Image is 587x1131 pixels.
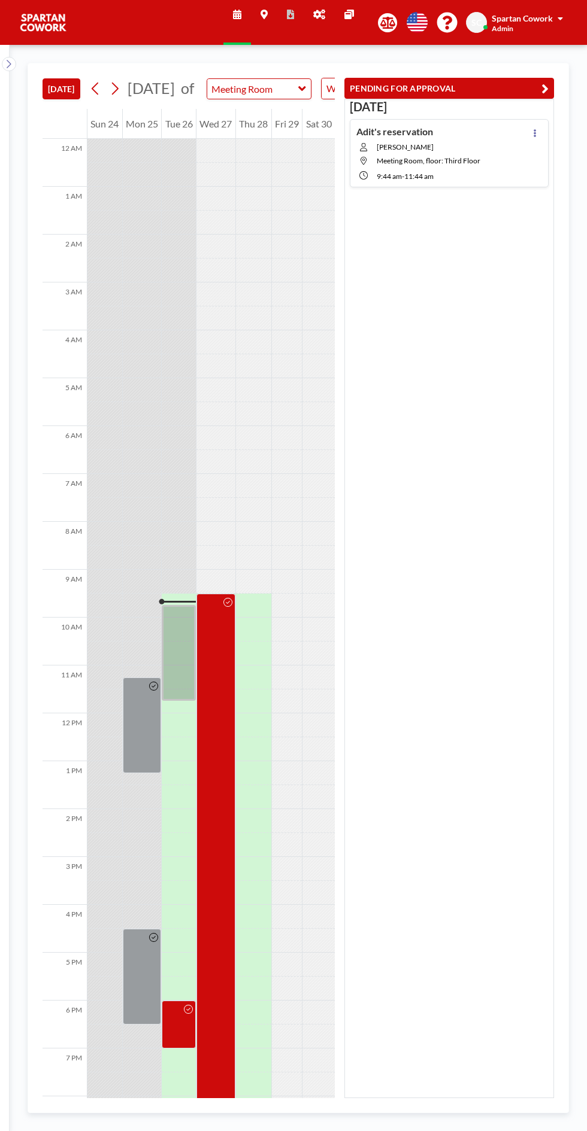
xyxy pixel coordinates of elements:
div: 2 PM [43,809,87,857]
div: 3 AM [43,282,87,330]
div: Fri 29 [272,109,302,139]
div: 6 PM [43,1001,87,1048]
div: 10 AM [43,618,87,665]
div: Sat 30 [302,109,335,139]
div: 7 AM [43,474,87,522]
div: 12 AM [43,139,87,187]
button: PENDING FOR APPROVAL [344,78,554,99]
div: 11 AM [43,665,87,713]
div: 6 AM [43,426,87,474]
span: WEEKLY VIEW [324,81,392,96]
img: organization-logo [19,11,67,35]
div: Thu 28 [236,109,271,139]
span: of [181,79,194,98]
span: 11:44 AM [404,172,434,181]
div: 7 PM [43,1048,87,1096]
div: 4 PM [43,905,87,953]
div: 2 AM [43,235,87,282]
div: Mon 25 [123,109,162,139]
div: Wed 27 [196,109,235,139]
div: Search for option [322,78,425,99]
span: Admin [492,24,513,33]
span: - [402,172,404,181]
div: 1 PM [43,761,87,809]
div: Tue 26 [162,109,196,139]
div: 5 PM [43,953,87,1001]
div: 3 PM [43,857,87,905]
div: 12 PM [43,713,87,761]
span: [DATE] [128,79,175,97]
h4: Adit's reservation [356,126,433,138]
span: 9:44 AM [377,172,402,181]
h3: [DATE] [350,99,549,114]
div: 4 AM [43,330,87,378]
span: SC [471,17,482,28]
div: Sun 24 [87,109,122,139]
div: 8 AM [43,522,87,570]
div: 9 AM [43,570,87,618]
div: 1 AM [43,187,87,235]
span: Spartan Cowork [492,13,553,23]
button: [DATE] [43,78,80,99]
input: Meeting Room [207,79,299,99]
span: [PERSON_NAME] [377,142,480,151]
span: Meeting Room, floor: Third Floor [377,156,480,165]
div: 5 AM [43,378,87,426]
